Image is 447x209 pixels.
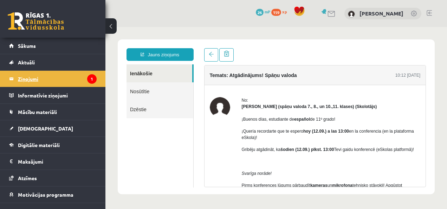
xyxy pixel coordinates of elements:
a: Jauns ziņojums [21,21,88,34]
a: Atzīmes [9,170,97,186]
a: Informatīvie ziņojumi [9,87,97,103]
a: 26 mP [256,9,270,14]
span: Pirms konferences lūgums pārbaudīt un tehnisko stāvokli! Apgūstot svešvalodu, ir svarīgi līdzdarb... [136,156,297,167]
div: 10:12 [DATE] [290,45,315,51]
span: 159 [271,9,281,16]
img: Irēna Staģe [348,11,355,18]
span: Atzīmes [18,175,37,181]
strong: [PERSON_NAME] (spāņu valoda 7., 8., un 10.,11. klases) (Skolotājs) [136,77,272,82]
span: Motivācijas programma [18,191,73,198]
span: Sākums [18,43,36,49]
span: xp [282,9,287,14]
span: ¡Buenos días, estudiante de de 11º grado! [136,90,230,95]
a: [DEMOGRAPHIC_DATA] [9,120,97,137]
a: 159 xp [271,9,290,14]
legend: Ziņojumi [18,71,97,87]
span: Gribēju atgādināt, ka Tevi gaidu konferencē (eSkolas platformā)! [136,120,309,125]
legend: Informatīvie ziņojumi [18,87,97,103]
span: šodien (12.09.) plkst. 13:00 [175,120,228,125]
span: Svarīga norāde! [136,144,166,149]
a: Dzēstie [21,73,88,91]
a: Maksājumi [9,153,97,170]
b: español [189,90,205,95]
img: Signe Sirmā (spāņu valoda 7., 8., un 10.,11. klases) [104,70,125,90]
a: Motivācijas programma [9,186,97,203]
legend: Maksājumi [18,153,97,170]
b: kameras [205,156,222,161]
span: Mācību materiāli [18,109,57,115]
a: Digitālie materiāli [9,137,97,153]
b: hoy (12.09.) a las 13:00 [198,102,244,107]
a: Rīgas 1. Tālmācības vidusskola [8,12,64,30]
span: [DEMOGRAPHIC_DATA] [18,125,73,132]
a: Ziņojumi1 [9,71,97,87]
div: No: [136,70,315,76]
span: mP [265,9,270,14]
span: Digitālie materiāli [18,142,60,148]
h4: Temats: Atgādinājums! Spāņu valoda [104,45,192,51]
b: mikrofona [227,156,247,161]
a: Mācību materiāli [9,104,97,120]
span: ¡Quería recordarte que te espero en la conferencia (en la plataforma eSkola)! [136,102,309,113]
span: Aktuāli [18,59,35,65]
span: 26 [256,9,264,16]
a: Aktuāli [9,54,97,70]
a: [PERSON_NAME] [359,10,403,17]
a: Ienākošie [21,37,87,55]
a: Nosūtītie [21,55,88,73]
i: 1 [87,74,97,84]
a: Sākums [9,38,97,54]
